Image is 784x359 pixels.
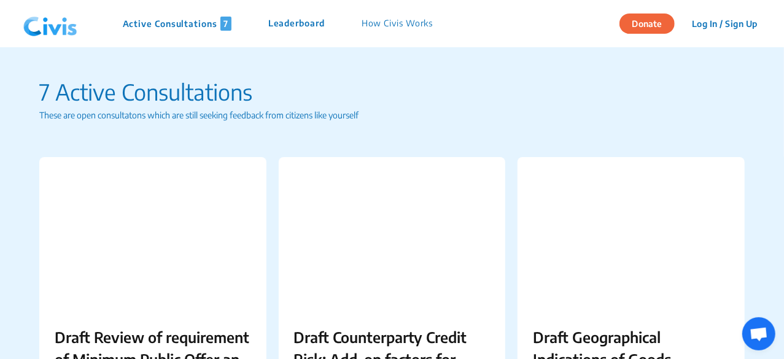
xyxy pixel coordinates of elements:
[362,17,433,31] p: How Civis Works
[220,17,231,31] span: 7
[684,14,766,33] button: Log In / Sign Up
[18,6,82,42] img: navlogo.png
[619,17,684,29] a: Donate
[619,14,675,34] button: Donate
[268,17,325,31] p: Leaderboard
[39,109,745,122] p: These are open consultatons which are still seeking feedback from citizens like yourself
[123,17,231,31] p: Active Consultations
[742,317,775,350] div: Open chat
[39,75,745,109] p: 7 Active Consultations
